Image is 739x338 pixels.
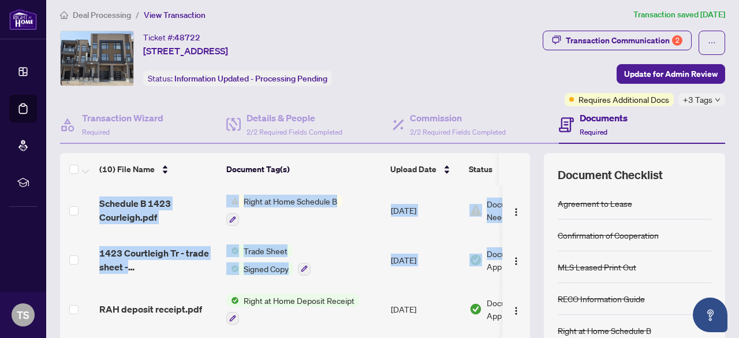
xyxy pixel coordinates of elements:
span: Required [580,128,607,136]
span: home [60,11,68,19]
img: IMG-W12308835_1.jpg [61,31,133,86]
span: Document Needs Work [487,198,547,223]
button: Logo [507,300,525,318]
button: Status IconRight at Home Deposit Receipt [226,294,359,325]
th: Document Tag(s) [222,153,386,185]
img: logo [9,9,37,30]
span: Information Updated - Processing Pending [174,73,327,84]
span: Document Approved [487,247,558,273]
span: Update for Admin Review [624,65,718,83]
span: 2/2 Required Fields Completed [247,128,342,136]
span: Right at Home Schedule B [239,195,342,207]
td: [DATE] [386,185,465,235]
img: Logo [512,207,521,217]
div: Transaction Communication [566,31,682,50]
img: Status Icon [226,294,239,307]
div: MLS Leased Print Out [558,261,636,273]
button: Open asap [693,298,727,332]
td: [DATE] [386,235,465,285]
span: +3 Tags [683,93,712,106]
span: View Transaction [144,10,206,20]
th: (10) File Name [95,153,222,185]
span: down [715,97,721,103]
button: Status IconTrade SheetStatus IconSigned Copy [226,244,311,276]
span: Signed Copy [239,262,293,275]
img: Logo [512,257,521,266]
h4: Commission [410,111,506,125]
button: Logo [507,251,525,269]
span: ellipsis [708,39,716,47]
div: Right at Home Schedule B [558,324,651,337]
li: / [136,8,139,21]
td: [DATE] [386,285,465,335]
img: Status Icon [226,262,239,275]
h4: Transaction Wizard [82,111,163,125]
span: [STREET_ADDRESS] [143,44,228,58]
span: Schedule B 1423 Courleigh.pdf [99,196,217,224]
span: Right at Home Deposit Receipt [239,294,359,307]
span: Required [82,128,110,136]
img: Document Status [469,303,482,315]
div: RECO Information Guide [558,292,645,305]
span: Document Approved [487,296,558,322]
th: Upload Date [386,153,464,185]
h4: Documents [580,111,628,125]
span: Upload Date [390,163,436,176]
span: (10) File Name [99,163,155,176]
div: Agreement to Lease [558,197,632,210]
span: 48722 [174,32,200,43]
span: 1423 Courtleigh Tr - trade sheet - [GEOGRAPHIC_DATA] to Review.pdf [99,246,217,274]
img: Logo [512,306,521,315]
button: Status IconRight at Home Schedule B [226,195,342,226]
span: RAH deposit receipt.pdf [99,302,202,316]
article: Transaction saved [DATE] [633,8,725,21]
img: Document Status [469,254,482,266]
img: Status Icon [226,195,239,207]
span: Status [469,163,492,176]
img: Status Icon [226,244,239,257]
button: Update for Admin Review [617,64,725,84]
span: 2/2 Required Fields Completed [410,128,506,136]
div: Status: [143,70,332,86]
th: Status [464,153,562,185]
span: Trade Sheet [239,244,292,257]
span: TS [17,307,29,323]
div: Confirmation of Cooperation [558,229,659,242]
button: Logo [507,201,525,220]
div: Ticket #: [143,31,200,44]
span: Deal Processing [73,10,131,20]
span: Document Checklist [558,167,663,183]
button: Transaction Communication2 [543,31,692,50]
img: Document Status [469,204,482,217]
span: Requires Additional Docs [578,93,669,106]
h4: Details & People [247,111,342,125]
div: 2 [672,35,682,46]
